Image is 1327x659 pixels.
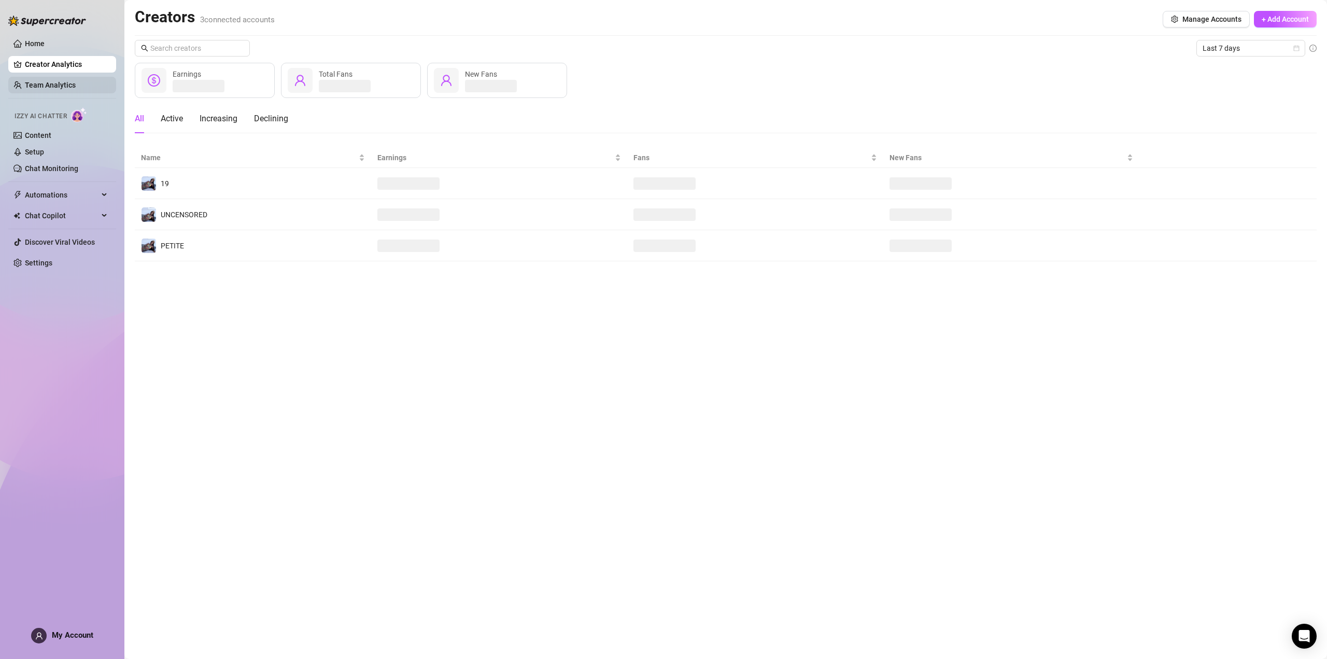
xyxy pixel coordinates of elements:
[25,164,78,173] a: Chat Monitoring
[141,45,148,52] span: search
[35,632,43,640] span: user
[150,43,235,54] input: Search creators
[1293,45,1300,51] span: calendar
[883,148,1139,168] th: New Fans
[440,74,453,87] span: user
[71,107,87,122] img: AI Chatter
[135,113,144,125] div: All
[148,74,160,87] span: dollar-circle
[161,242,184,250] span: PETITE
[377,152,613,163] span: Earnings
[25,148,44,156] a: Setup
[135,7,275,27] h2: Creators
[173,70,201,78] span: Earnings
[161,179,169,188] span: 19
[52,630,93,640] span: My Account
[1203,40,1299,56] span: Last 7 days
[1292,624,1317,649] div: Open Intercom Messenger
[25,81,76,89] a: Team Analytics
[25,56,108,73] a: Creator Analytics
[465,70,497,78] span: New Fans
[8,16,86,26] img: logo-BBDzfeDw.svg
[25,187,98,203] span: Automations
[25,259,52,267] a: Settings
[1163,11,1250,27] button: Manage Accounts
[1171,16,1178,23] span: setting
[1254,11,1317,27] button: + Add Account
[161,113,183,125] div: Active
[1309,45,1317,52] span: info-circle
[200,113,237,125] div: Increasing
[294,74,306,87] span: user
[142,176,156,191] img: 19
[200,15,275,24] span: 3 connected accounts
[890,152,1125,163] span: New Fans
[25,238,95,246] a: Discover Viral Videos
[161,211,207,219] span: UNCENSORED
[1182,15,1241,23] span: Manage Accounts
[633,152,869,163] span: Fans
[254,113,288,125] div: Declining
[13,212,20,219] img: Chat Copilot
[25,131,51,139] a: Content
[15,111,67,121] span: Izzy AI Chatter
[319,70,352,78] span: Total Fans
[25,207,98,224] span: Chat Copilot
[142,239,156,253] img: PETITE
[142,207,156,222] img: UNCENSORED
[1262,15,1309,23] span: + Add Account
[13,191,22,199] span: thunderbolt
[627,148,883,168] th: Fans
[371,148,627,168] th: Earnings
[141,152,357,163] span: Name
[25,39,45,48] a: Home
[135,148,371,168] th: Name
